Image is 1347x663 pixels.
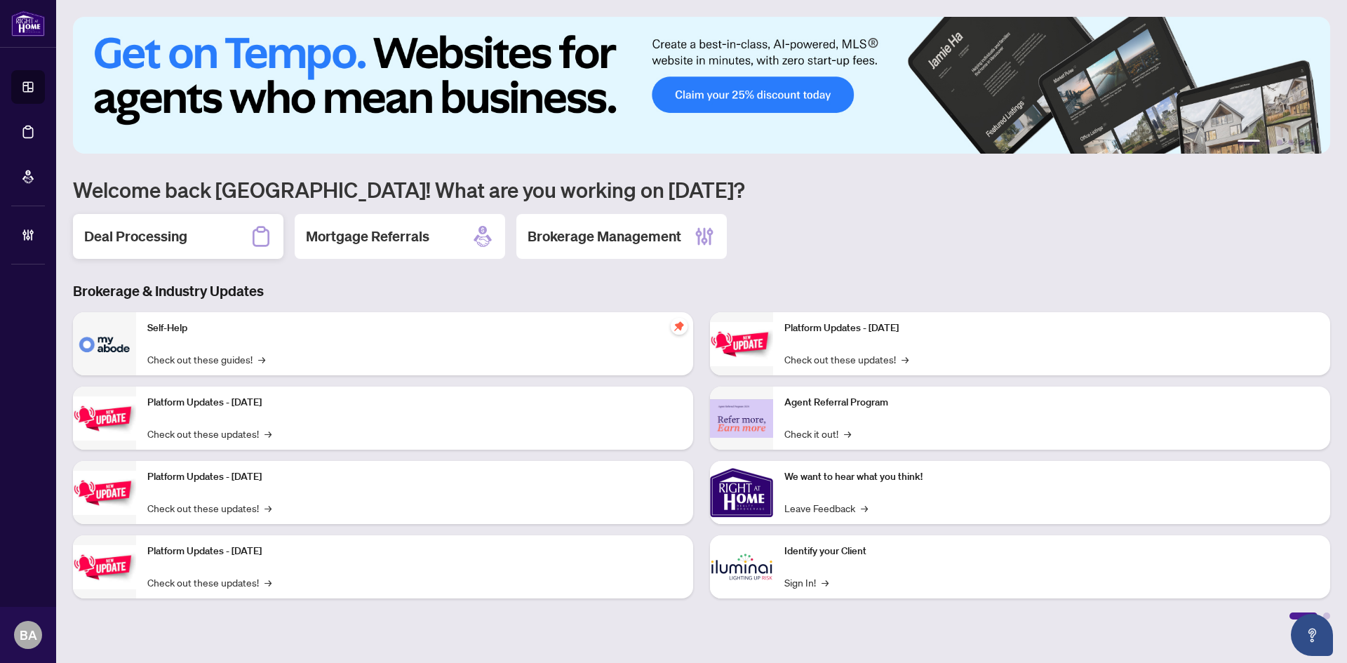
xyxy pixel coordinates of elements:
[1266,140,1271,145] button: 2
[264,426,272,441] span: →
[84,227,187,246] h2: Deal Processing
[147,469,682,485] p: Platform Updates - [DATE]
[861,500,868,516] span: →
[784,544,1319,559] p: Identify your Client
[844,426,851,441] span: →
[710,535,773,598] img: Identify your Client
[147,426,272,441] a: Check out these updates!→
[73,176,1330,203] h1: Welcome back [GEOGRAPHIC_DATA]! What are you working on [DATE]?
[1311,140,1316,145] button: 6
[73,396,136,441] img: Platform Updates - September 16, 2025
[784,500,868,516] a: Leave Feedback→
[147,395,682,410] p: Platform Updates - [DATE]
[710,461,773,524] img: We want to hear what you think!
[784,469,1319,485] p: We want to hear what you think!
[784,351,909,367] a: Check out these updates!→
[264,575,272,590] span: →
[1277,140,1282,145] button: 3
[784,426,851,441] a: Check it out!→
[73,281,1330,301] h3: Brokerage & Industry Updates
[710,322,773,366] img: Platform Updates - June 23, 2025
[1288,140,1294,145] button: 4
[147,544,682,559] p: Platform Updates - [DATE]
[73,17,1330,154] img: Slide 0
[784,395,1319,410] p: Agent Referral Program
[1291,614,1333,656] button: Open asap
[73,545,136,589] img: Platform Updates - July 8, 2025
[822,575,829,590] span: →
[264,500,272,516] span: →
[784,321,1319,336] p: Platform Updates - [DATE]
[528,227,681,246] h2: Brokerage Management
[147,321,682,336] p: Self-Help
[11,11,45,36] img: logo
[1238,140,1260,145] button: 1
[147,575,272,590] a: Check out these updates!→
[258,351,265,367] span: →
[73,312,136,375] img: Self-Help
[147,500,272,516] a: Check out these updates!→
[1299,140,1305,145] button: 5
[306,227,429,246] h2: Mortgage Referrals
[20,625,37,645] span: BA
[671,318,688,335] span: pushpin
[710,399,773,438] img: Agent Referral Program
[784,575,829,590] a: Sign In!→
[73,471,136,515] img: Platform Updates - July 21, 2025
[147,351,265,367] a: Check out these guides!→
[902,351,909,367] span: →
